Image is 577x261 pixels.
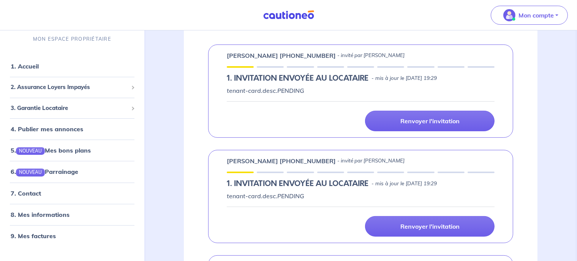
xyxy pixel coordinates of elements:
div: 3. Garantie Locataire [3,100,141,115]
h5: 1.︎ INVITATION ENVOYÉE AU LOCATAIRE [227,74,368,83]
a: 4. Publier mes annonces [11,125,83,133]
div: 8. Mes informations [3,207,141,222]
div: 6.NOUVEAUParrainage [3,164,141,179]
button: illu_account_valid_menu.svgMon compte [491,6,568,25]
a: 5.NOUVEAUMes bons plans [11,146,91,154]
p: MON ESPACE PROPRIÉTAIRE [33,35,111,43]
a: Renvoyer l'invitation [365,216,495,237]
p: - invité par [PERSON_NAME] [337,52,405,59]
p: - mis à jour le [DATE] 19:29 [371,180,437,188]
div: 1. Accueil [3,59,141,74]
a: Renvoyer l'invitation [365,111,495,131]
p: [PERSON_NAME] [PHONE_NUMBER] [227,156,336,166]
p: [PERSON_NAME] [PHONE_NUMBER] [227,51,336,60]
a: 7. Contact [11,189,41,197]
p: Renvoyer l'invitation [400,117,460,125]
a: 1. Accueil [11,62,39,70]
div: 9. Mes factures [3,228,141,243]
div: 7. Contact [3,185,141,201]
a: 6.NOUVEAUParrainage [11,168,78,175]
p: Mon compte [519,11,554,20]
p: - mis à jour le [DATE] 19:29 [371,75,437,82]
p: tenant-card.desc.PENDING [227,86,495,95]
img: Cautioneo [260,10,317,20]
a: 9. Mes factures [11,232,56,239]
div: 2. Assurance Loyers Impayés [3,80,141,95]
span: 2. Assurance Loyers Impayés [11,83,128,92]
h5: 1.︎ INVITATION ENVOYÉE AU LOCATAIRE [227,179,368,188]
div: state: PENDING, Context: IN-LANDLORD [227,74,495,83]
div: state: PENDING, Context: IN-LANDLORD [227,179,495,188]
div: 5.NOUVEAUMes bons plans [3,143,141,158]
a: 8. Mes informations [11,210,70,218]
p: tenant-card.desc.PENDING [227,191,495,201]
span: 3. Garantie Locataire [11,103,128,112]
p: - invité par [PERSON_NAME] [337,157,405,165]
div: 4. Publier mes annonces [3,121,141,137]
p: Renvoyer l'invitation [400,223,460,230]
img: illu_account_valid_menu.svg [503,9,515,21]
